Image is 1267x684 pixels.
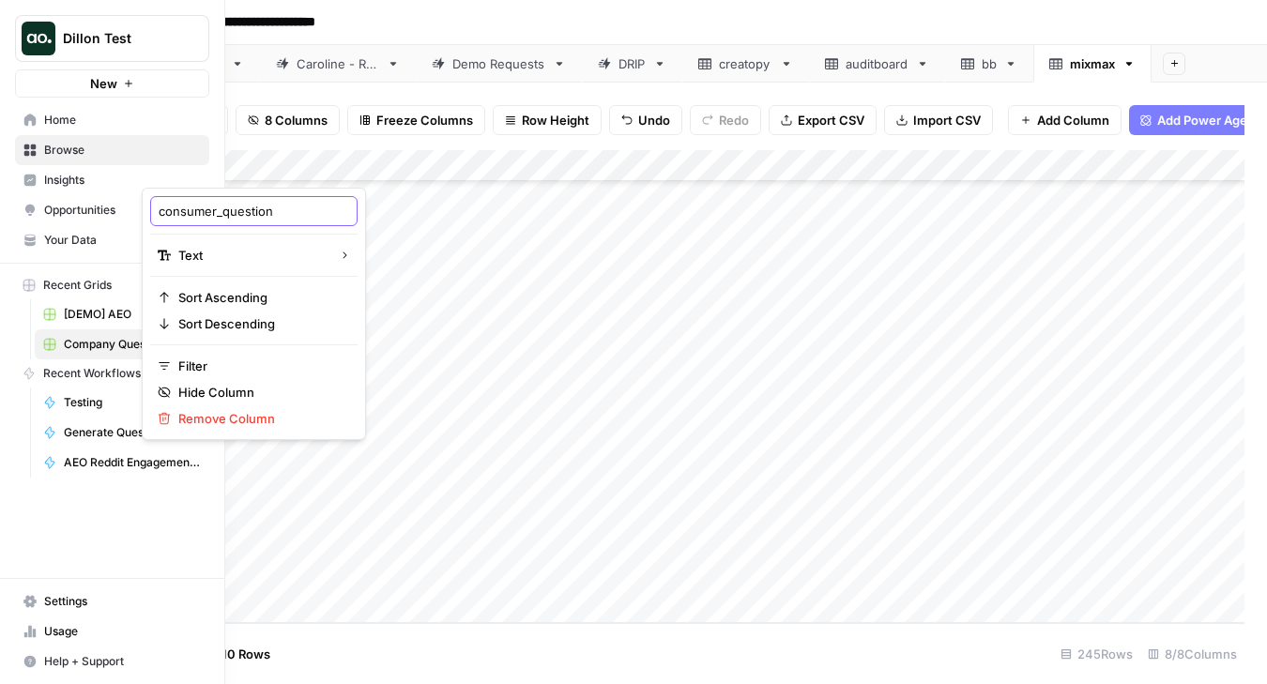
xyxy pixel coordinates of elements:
a: Settings [15,586,209,616]
span: Add 10 Rows [195,645,270,663]
span: New [90,74,117,93]
span: AEO Reddit Engagement - Fork [64,454,201,471]
div: creatopy [719,54,772,73]
a: Browse [15,135,209,165]
span: Filter [178,357,343,375]
button: Export CSV [769,105,877,135]
a: bb [945,45,1033,83]
a: Home [15,105,209,135]
button: 8 Columns [236,105,340,135]
span: Generate Questions v2 [64,424,201,441]
span: Row Height [522,111,589,129]
a: Generate Questions v2 [35,418,209,448]
button: Redo [690,105,761,135]
span: Browse [44,142,201,159]
span: Undo [638,111,670,129]
img: Dillon Test Logo [22,22,55,55]
span: Recent Grids [43,277,112,294]
a: Testing [35,388,209,418]
div: Caroline - Run [297,54,379,73]
button: Undo [609,105,682,135]
span: 8 Columns [265,111,328,129]
span: Hide Column [178,383,343,402]
a: auditboard [809,45,945,83]
button: Import CSV [884,105,993,135]
div: 245 Rows [1053,639,1140,669]
span: Redo [719,111,749,129]
span: Company Question Generation [64,336,201,353]
span: Usage [44,623,201,640]
span: Export CSV [798,111,864,129]
a: Company Question Generation [35,329,209,359]
div: mixmax [1070,54,1115,73]
span: Testing [64,394,201,411]
button: Freeze Columns [347,105,485,135]
a: Opportunities [15,195,209,225]
button: Recent Workflows [15,359,209,388]
div: DRIP [618,54,646,73]
span: Insights [44,172,201,189]
a: Caroline - Run [260,45,416,83]
button: Workspace: Dillon Test [15,15,209,62]
div: auditboard [846,54,908,73]
a: AEO Reddit Engagement - Fork [35,448,209,478]
span: Add Column [1037,111,1109,129]
div: 8/8 Columns [1140,639,1244,669]
a: Usage [15,616,209,646]
span: Your Data [44,232,201,249]
button: Row Height [493,105,602,135]
span: Sort Ascending [178,288,343,307]
a: [DEMO] AEO [35,299,209,329]
span: Add Power Agent [1157,111,1259,129]
button: Recent Grids [15,271,209,299]
div: bb [982,54,997,73]
span: Recent Workflows [43,365,141,382]
span: Dillon Test [63,29,176,48]
a: Demo Requests [416,45,582,83]
button: New [15,69,209,98]
span: Help + Support [44,653,201,670]
span: Freeze Columns [376,111,473,129]
span: Sort Descending [178,314,343,333]
div: Demo Requests [452,54,545,73]
a: Your Data [15,225,209,255]
span: Text [178,246,324,265]
span: Opportunities [44,202,201,219]
span: Remove Column [178,409,343,428]
a: DRIP [582,45,682,83]
span: [DEMO] AEO [64,306,201,323]
a: creatopy [682,45,809,83]
a: Insights [15,165,209,195]
span: Home [44,112,201,129]
span: Import CSV [913,111,981,129]
span: Settings [44,593,201,610]
button: Help + Support [15,646,209,676]
button: Add Column [1008,105,1122,135]
a: mixmax [1033,45,1152,83]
